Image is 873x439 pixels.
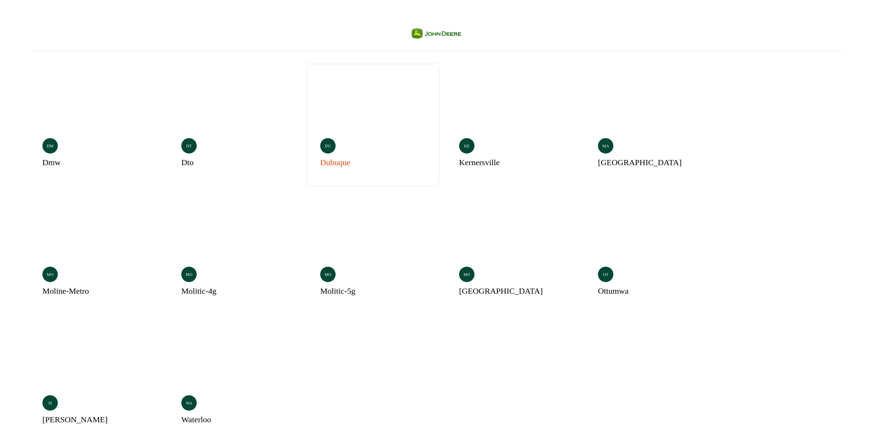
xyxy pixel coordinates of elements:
p: mo [464,271,470,278]
h3: [GEOGRAPHIC_DATA] [598,156,682,169]
a: kekernersville [447,65,577,185]
p: Selected [683,203,698,210]
a: dmdmw [30,65,161,185]
p: mo [325,271,331,278]
a: dtdto [169,65,300,185]
p: mo [186,271,192,278]
h3: dubuque [320,156,350,169]
p: ma [602,143,609,149]
a: momolitic-5g [308,193,439,314]
p: du [325,143,331,149]
h3: molitic-5g [320,285,355,297]
a: momoline-metro [30,193,161,314]
a: mo[GEOGRAPHIC_DATA] [447,193,577,314]
a: momolitic-4g [169,193,300,314]
h3: dto [181,156,194,169]
a: Selectedotottumwa [586,193,716,314]
p: dt [186,143,192,149]
p: si [48,400,52,406]
h3: [PERSON_NAME] [42,413,108,426]
h3: kernersville [459,156,500,169]
p: ke [464,143,470,149]
h3: dmw [42,156,61,169]
h3: [GEOGRAPHIC_DATA] [459,285,543,297]
h3: waterloo [181,413,211,426]
p: dm [47,143,53,149]
a: dudubuque [308,65,439,185]
h3: ottumwa [598,285,628,297]
h3: molitic-4g [181,285,217,297]
p: ot [603,271,609,278]
h3: moline-metro [42,285,89,297]
a: ma[GEOGRAPHIC_DATA] [586,65,716,185]
p: wa [186,400,192,406]
p: mo [47,271,53,278]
